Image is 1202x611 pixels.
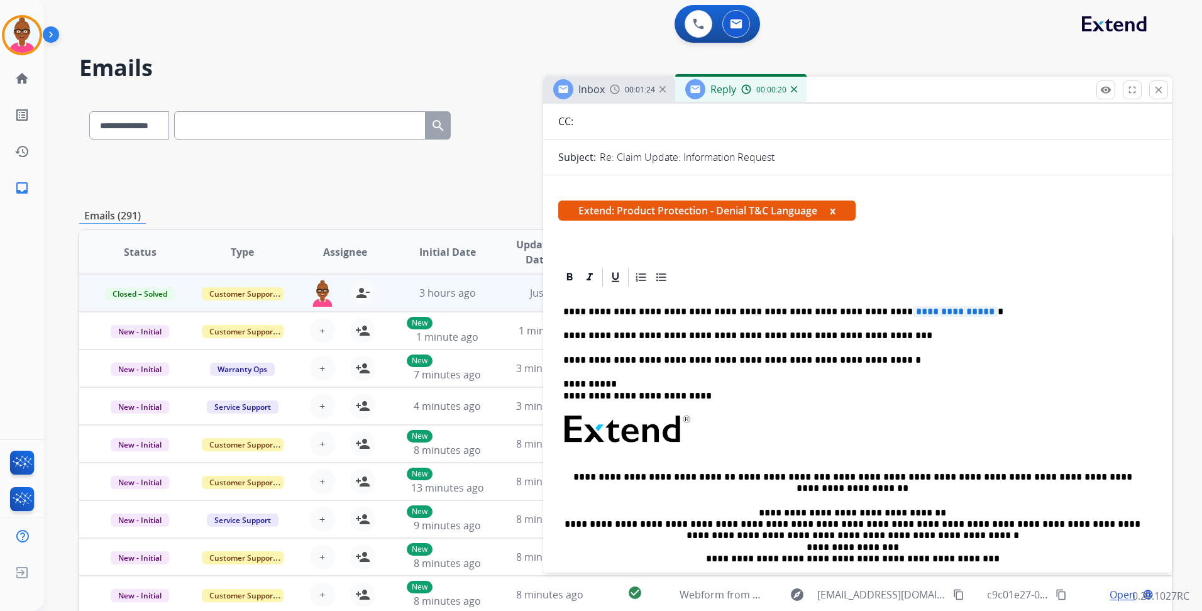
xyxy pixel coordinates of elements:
div: Underline [606,268,625,287]
span: Service Support [207,400,278,414]
h2: Emails [79,55,1172,80]
mat-icon: person_add [355,474,370,489]
span: New - Initial [111,476,169,489]
button: + [310,507,335,532]
p: CC: [558,114,573,129]
mat-icon: person_add [355,587,370,602]
mat-icon: close [1153,84,1164,96]
span: 8 minutes ago [414,556,481,570]
span: New - Initial [111,363,169,376]
p: New [407,317,433,329]
p: Subject: [558,150,596,165]
mat-icon: list_alt [14,107,30,123]
span: 8 minutes ago [516,475,583,488]
div: Bold [560,268,579,287]
span: + [319,361,325,376]
mat-icon: inbox [14,180,30,195]
button: + [310,469,335,494]
span: c9c01e27-0188-4639-ad8e-cf6c2d930fdc [987,588,1174,602]
button: + [310,318,335,343]
button: + [310,582,335,607]
span: + [319,323,325,338]
button: + [310,394,335,419]
span: Customer Support [202,476,284,489]
mat-icon: person_add [355,399,370,414]
span: 1 minute ago [416,330,478,344]
span: 8 minutes ago [516,550,583,564]
img: avatar [4,18,40,53]
span: New - Initial [111,589,169,602]
span: 3 minutes ago [516,399,583,413]
mat-icon: person_remove [355,285,370,300]
mat-icon: person_add [355,323,370,338]
span: Inbox [578,82,605,96]
span: 9 minutes ago [414,519,481,532]
span: 3 hours ago [419,286,476,300]
span: + [319,399,325,414]
mat-icon: content_copy [953,589,964,600]
mat-icon: search [431,118,446,133]
div: Bullet List [652,268,671,287]
mat-icon: person_add [355,512,370,527]
div: Ordered List [632,268,651,287]
mat-icon: home [14,71,30,86]
span: 1 minute ago [519,324,581,338]
p: Emails (291) [79,208,146,224]
mat-icon: history [14,144,30,159]
span: [EMAIL_ADDRESS][DOMAIN_NAME] [817,587,946,602]
span: 8 minutes ago [414,594,481,608]
span: + [319,512,325,527]
span: + [319,474,325,489]
mat-icon: explore [790,587,805,602]
p: New [407,505,433,518]
span: 00:01:24 [625,85,655,95]
span: Warranty Ops [210,363,275,376]
span: + [319,436,325,451]
span: 3 minutes ago [516,361,583,375]
span: 7 minutes ago [414,368,481,382]
span: New - Initial [111,551,169,564]
span: New - Initial [111,400,169,414]
span: 8 minutes ago [516,437,583,451]
p: Re: Claim Update: Information Request [600,150,775,165]
span: Type [231,245,254,260]
mat-icon: person_add [355,436,370,451]
span: Just now [530,286,570,300]
span: + [319,587,325,602]
span: 13 minutes ago [411,481,484,495]
span: Open [1110,587,1135,602]
button: + [310,431,335,456]
span: Initial Date [419,245,476,260]
mat-icon: content_copy [1056,589,1067,600]
p: New [407,355,433,367]
span: Extend: Product Protection - Denial T&C Language [558,201,856,221]
span: Updated Date [509,237,566,267]
span: Customer Support [202,589,284,602]
span: Status [124,245,157,260]
span: Service Support [207,514,278,527]
button: + [310,356,335,381]
span: 00:00:20 [756,85,786,95]
span: Webform from [EMAIL_ADDRESS][DOMAIN_NAME] on [DATE] [680,588,964,602]
span: Customer Support [202,438,284,451]
div: Italic [580,268,599,287]
span: Customer Support [202,551,284,564]
span: 8 minutes ago [516,588,583,602]
span: New - Initial [111,514,169,527]
span: Assignee [323,245,367,260]
mat-icon: remove_red_eye [1100,84,1111,96]
p: New [407,543,433,556]
p: New [407,468,433,480]
mat-icon: fullscreen [1127,84,1138,96]
span: 4 minutes ago [414,399,481,413]
span: New - Initial [111,438,169,451]
span: Customer Support [202,287,284,300]
img: agent-avatar [310,280,335,307]
button: + [310,544,335,570]
span: 8 minutes ago [414,443,481,457]
span: New - Initial [111,325,169,338]
span: Customer Support [202,325,284,338]
mat-icon: person_add [355,549,370,564]
mat-icon: person_add [355,361,370,376]
button: x [830,203,835,218]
